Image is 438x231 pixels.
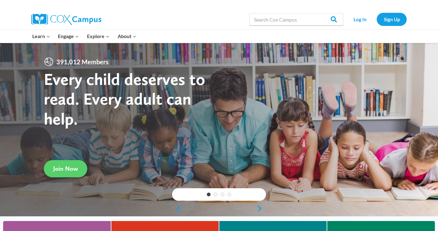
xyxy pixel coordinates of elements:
[54,57,111,67] span: 391,012 Members
[44,69,205,129] strong: Every child deserves to read. Every adult can help.
[221,193,224,196] a: 3
[53,165,78,172] span: Join Now
[118,32,136,40] span: About
[172,205,181,212] a: previous
[214,193,217,196] a: 2
[346,13,407,26] nav: Secondary Navigation
[257,205,266,212] a: next
[58,32,79,40] span: Engage
[32,32,50,40] span: Learn
[227,193,231,196] a: 4
[377,13,407,26] a: Sign Up
[87,32,109,40] span: Explore
[44,160,87,177] a: Join Now
[249,13,343,26] input: Search Cox Campus
[346,13,374,26] a: Log In
[31,14,101,25] img: Cox Campus
[172,202,266,215] div: content slider buttons
[207,193,211,196] a: 1
[28,30,140,43] nav: Primary Navigation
